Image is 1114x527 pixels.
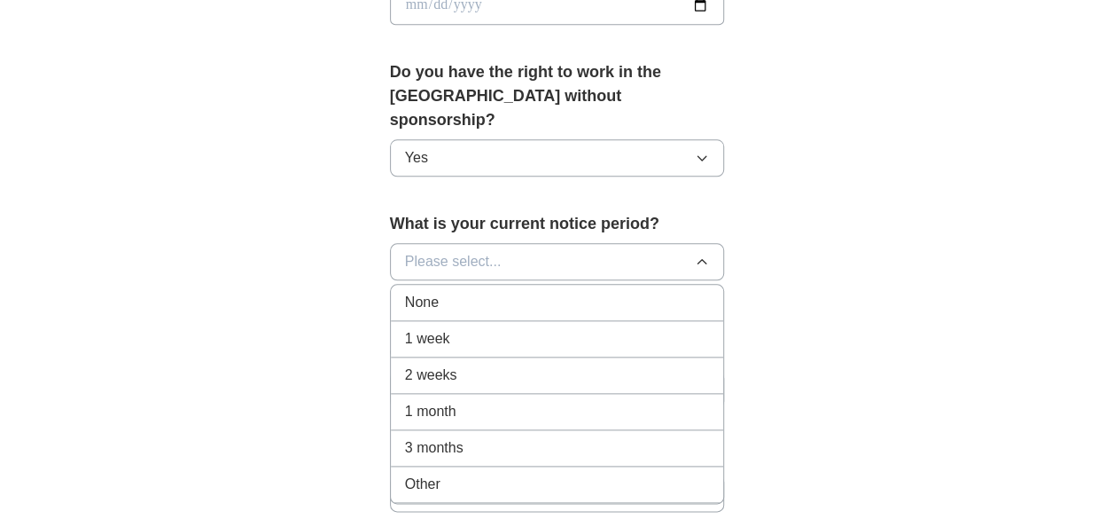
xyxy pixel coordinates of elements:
[390,243,725,280] button: Please select...
[405,292,439,313] span: None
[405,437,464,459] span: 3 months
[405,251,502,272] span: Please select...
[390,212,725,236] label: What is your current notice period?
[390,139,725,177] button: Yes
[405,328,450,350] span: 1 week
[405,147,428,169] span: Yes
[405,401,456,422] span: 1 month
[405,474,440,495] span: Other
[405,365,457,386] span: 2 weeks
[390,60,725,132] label: Do you have the right to work in the [GEOGRAPHIC_DATA] without sponsorship?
